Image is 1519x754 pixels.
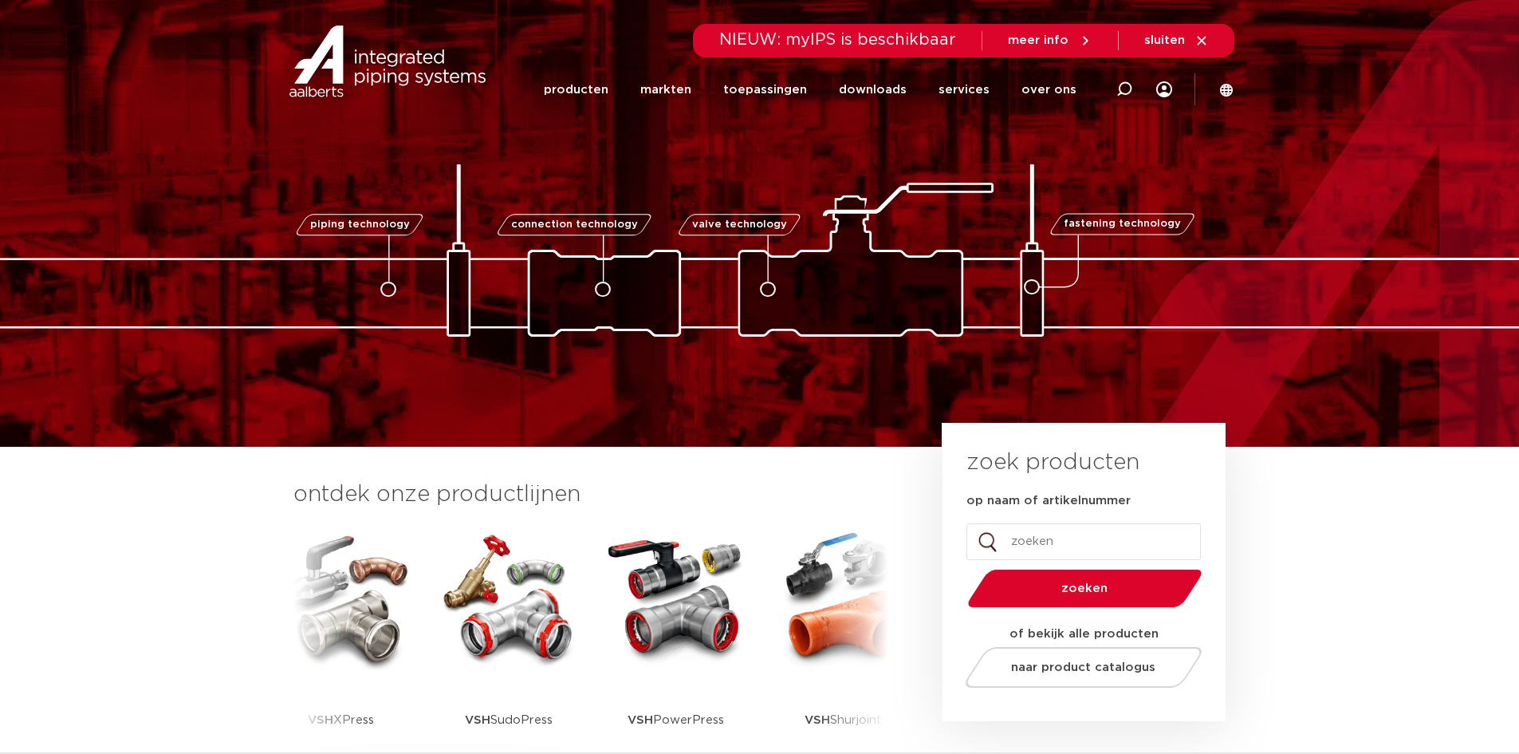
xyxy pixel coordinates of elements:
[465,714,490,726] strong: VSH
[961,568,1208,609] button: zoeken
[1008,34,1092,48] a: meer info
[719,32,956,48] span: NIEUW: myIPS is beschikbaar
[805,714,830,726] strong: VSH
[1009,628,1159,640] strong: of bekijk alle producten
[966,493,1131,509] label: op naam of artikelnummer
[966,447,1139,479] h3: zoek producten
[1009,582,1161,594] span: zoeken
[939,59,990,120] a: services
[966,523,1201,560] input: zoeken
[1011,661,1155,673] span: naar product catalogus
[544,59,608,120] a: producten
[1144,34,1185,46] span: sluiten
[1144,34,1209,48] a: sluiten
[1021,59,1076,120] a: over ons
[510,219,637,230] span: connection technology
[293,479,888,511] h3: ontdek onze productlijnen
[308,714,333,726] strong: VSH
[839,59,907,120] a: downloads
[1064,219,1181,230] span: fastening technology
[544,59,1076,120] nav: Menu
[640,59,691,120] a: markten
[692,219,787,230] span: valve technology
[628,714,653,726] strong: VSH
[1008,34,1068,46] span: meer info
[310,219,410,230] span: piping technology
[961,647,1206,688] a: naar product catalogus
[723,59,807,120] a: toepassingen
